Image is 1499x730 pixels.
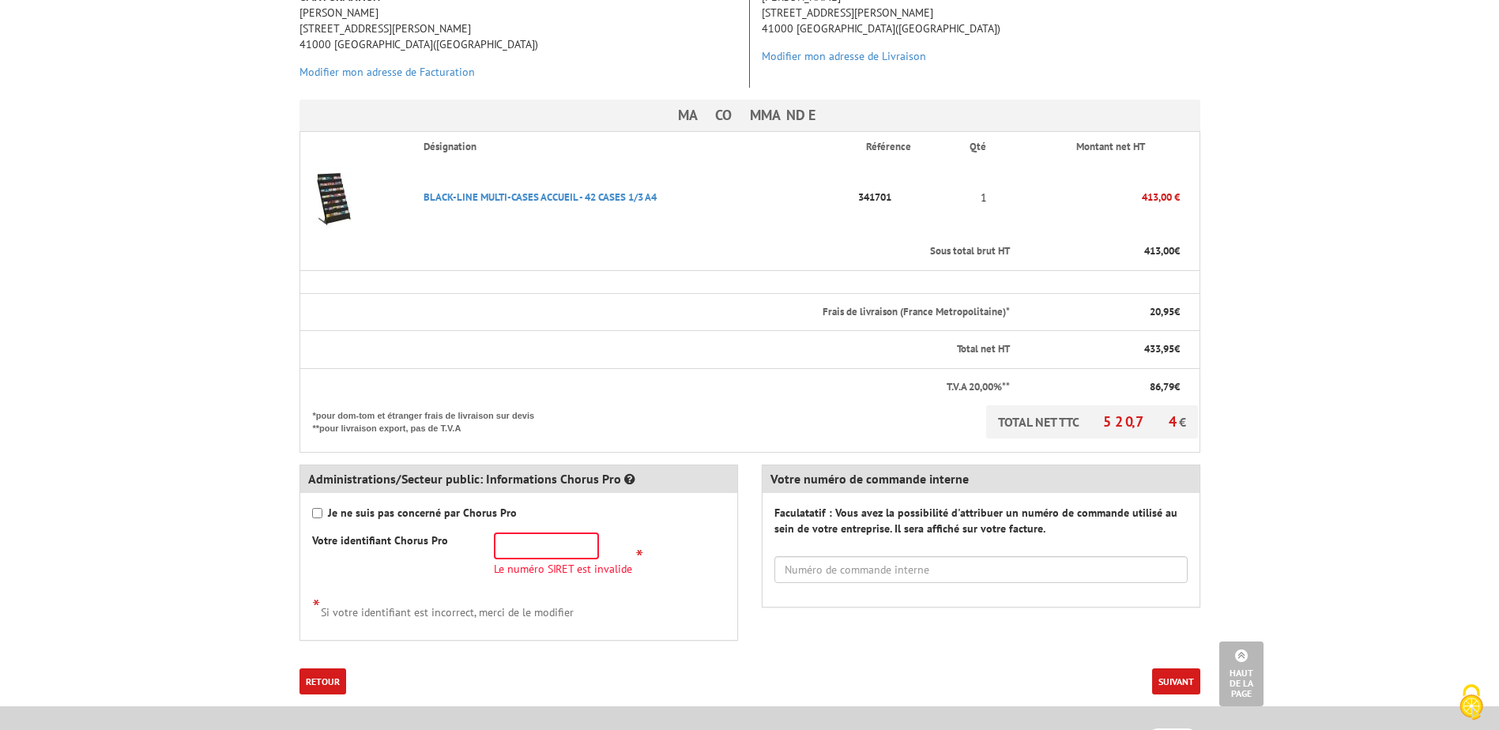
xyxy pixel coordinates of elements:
button: Suivant [1152,668,1200,694]
span: 20,95 [1150,305,1174,318]
span: 413,00 [1144,244,1174,258]
p: € [1024,305,1180,320]
td: 1 [957,162,1011,233]
p: Montant net HT [1024,140,1198,155]
p: T.V.A 20,00%** [313,380,1010,395]
th: Total net HT [299,331,1011,369]
input: Numéro de commande interne [774,556,1188,583]
p: € [1024,244,1180,259]
th: Sous total brut HT [299,233,1011,270]
p: 413,00 € [1011,183,1180,211]
label: Faculatatif : Vous avez la possibilité d'attribuer un numéro de commande utilisé au sein de votre... [774,505,1188,536]
p: TOTAL NET TTC € [986,405,1198,438]
img: BLACK-LINE MULTI-CASES ACCUEIL - 42 CASES 1/3 A4 [300,166,363,229]
h3: Ma commande [299,100,1200,131]
input: Je ne suis pas concerné par Chorus Pro [312,508,322,518]
div: Votre numéro de commande interne [763,465,1200,493]
span: 520,74 [1103,412,1179,431]
strong: Je ne suis pas concerné par Chorus Pro [328,506,517,520]
p: € [1024,342,1180,357]
div: Administrations/Secteur public: Informations Chorus Pro [300,465,737,493]
th: Frais de livraison (France Metropolitaine)* [299,293,1011,331]
th: Désignation [411,132,854,162]
a: Modifier mon adresse de Facturation [299,65,475,79]
a: Modifier mon adresse de Livraison [762,49,926,63]
span: Le numéro SIRET est invalide [494,563,632,574]
a: BLACK-LINE MULTI-CASES ACCUEIL - 42 CASES 1/3 A4 [424,190,657,204]
img: Cookies (fenêtre modale) [1452,683,1491,722]
th: Référence [853,132,957,162]
a: Haut de la page [1219,642,1264,706]
a: Retour [299,668,346,694]
div: Si votre identifiant est incorrect, merci de le modifier [312,594,725,620]
label: Votre identifiant Chorus Pro [312,532,448,548]
button: Cookies (fenêtre modale) [1444,676,1499,730]
p: *pour dom-tom et étranger frais de livraison sur devis **pour livraison export, pas de T.V.A [313,405,550,435]
th: Qté [957,132,1011,162]
p: 341701 [853,183,957,211]
span: 433,95 [1144,342,1174,356]
span: 86,79 [1150,380,1174,393]
p: € [1024,380,1180,395]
